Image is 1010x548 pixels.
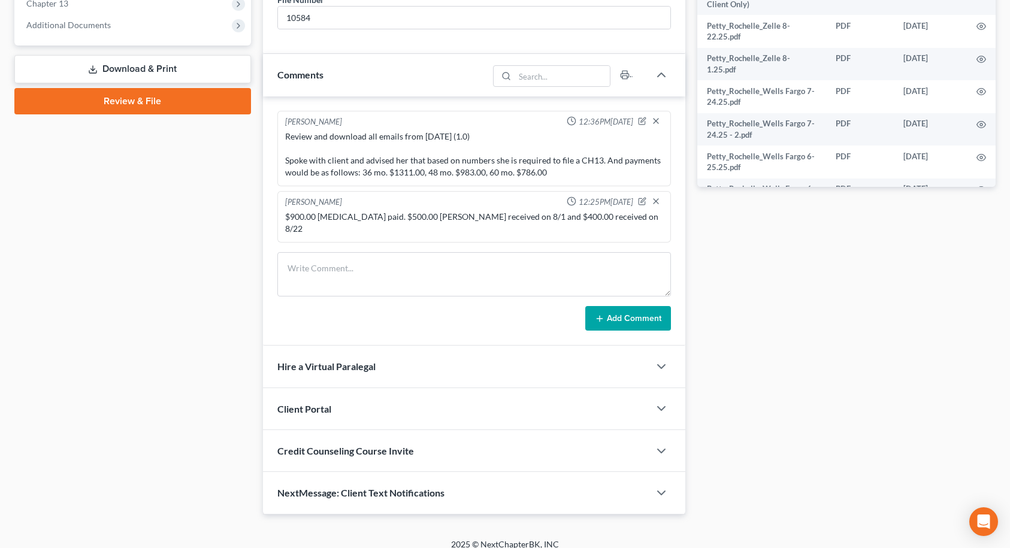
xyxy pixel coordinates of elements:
span: Client Portal [277,403,331,414]
div: $900.00 [MEDICAL_DATA] paid. $500.00 [PERSON_NAME] received on 8/1 and $400.00 received on 8/22 [285,211,663,235]
td: PDF [826,178,894,211]
span: 12:36PM[DATE] [579,116,633,128]
a: Download & Print [14,55,251,83]
td: [DATE] [894,178,967,211]
td: PDF [826,15,894,48]
input: Search... [515,66,610,86]
td: PDF [826,80,894,113]
span: Additional Documents [26,20,111,30]
td: Petty_Rochelle_Wells Fargo 7-24.25 - 2.pdf [697,113,826,146]
span: Hire a Virtual Paralegal [277,361,376,372]
div: [PERSON_NAME] [285,196,342,208]
span: 12:25PM[DATE] [579,196,633,208]
td: Petty_Rochelle_Wells Fargo 6-25.25.pdf [697,146,826,178]
input: -- [278,7,670,29]
div: Review and download all emails from [DATE] (1.0) Spoke with client and advised her that based on ... [285,131,663,178]
td: Petty_Rochelle_Zelle 8-22.25.pdf [697,15,826,48]
span: Credit Counseling Course Invite [277,445,414,456]
td: Petty_Rochelle_Wells Fargo 7-24.25.pdf [697,80,826,113]
td: PDF [826,113,894,146]
td: [DATE] [894,113,967,146]
td: PDF [826,48,894,81]
span: Comments [277,69,323,80]
td: [DATE] [894,15,967,48]
td: Petty_Rochelle_Zelle 8-1.25.pdf [697,48,826,81]
td: [DATE] [894,48,967,81]
td: Petty_Rochelle_Wells Fargo 6-25.25 - 2.pdf [697,178,826,211]
div: [PERSON_NAME] [285,116,342,128]
div: Open Intercom Messenger [969,507,998,536]
td: PDF [826,146,894,178]
td: [DATE] [894,80,967,113]
a: Review & File [14,88,251,114]
button: Add Comment [585,306,671,331]
span: NextMessage: Client Text Notifications [277,487,444,498]
td: [DATE] [894,146,967,178]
